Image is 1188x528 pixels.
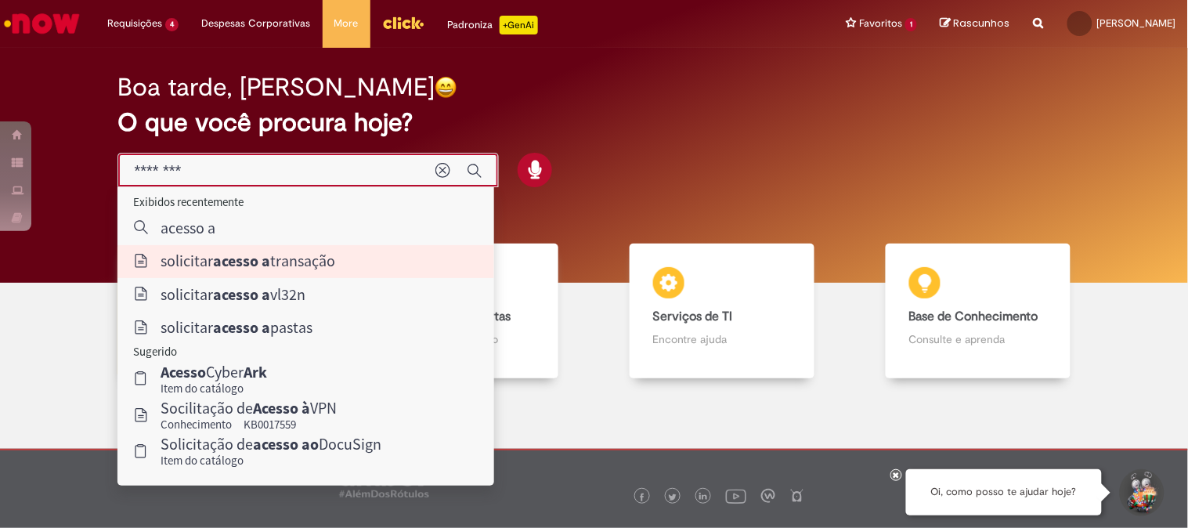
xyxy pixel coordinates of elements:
img: ServiceNow [2,8,82,39]
span: 1 [905,18,917,31]
img: happy-face.png [435,76,457,99]
a: Serviços de TI Encontre ajuda [594,244,850,379]
span: [PERSON_NAME] [1097,16,1176,30]
img: logo_footer_facebook.png [638,494,646,501]
a: Rascunhos [941,16,1010,31]
b: Serviços de TI [653,309,733,324]
span: Requisições [107,16,162,31]
span: More [334,16,359,31]
img: logo_footer_workplace.png [761,489,775,503]
span: Rascunhos [954,16,1010,31]
h2: O que você procura hoje? [117,109,1070,136]
a: Tirar dúvidas Tirar dúvidas com Lupi Assist e Gen Ai [82,244,338,379]
img: logo_footer_linkedin.png [699,493,707,502]
img: click_logo_yellow_360x200.png [382,11,424,34]
img: logo_footer_naosei.png [790,489,804,503]
img: logo_footer_twitter.png [669,494,677,501]
p: Encontre ajuda [653,331,791,347]
b: Base de Conhecimento [909,309,1038,324]
a: Base de Conhecimento Consulte e aprenda [850,244,1106,379]
img: logo_footer_youtube.png [726,486,746,506]
p: Consulte e aprenda [909,331,1047,347]
button: Iniciar Conversa de Suporte [1118,469,1165,516]
p: +GenAi [500,16,538,34]
div: Oi, como posso te ajudar hoje? [906,469,1102,515]
h2: Boa tarde, [PERSON_NAME] [117,74,435,101]
span: Despesas Corporativas [202,16,311,31]
span: Favoritos [859,16,902,31]
div: Padroniza [448,16,538,34]
span: 4 [165,18,179,31]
